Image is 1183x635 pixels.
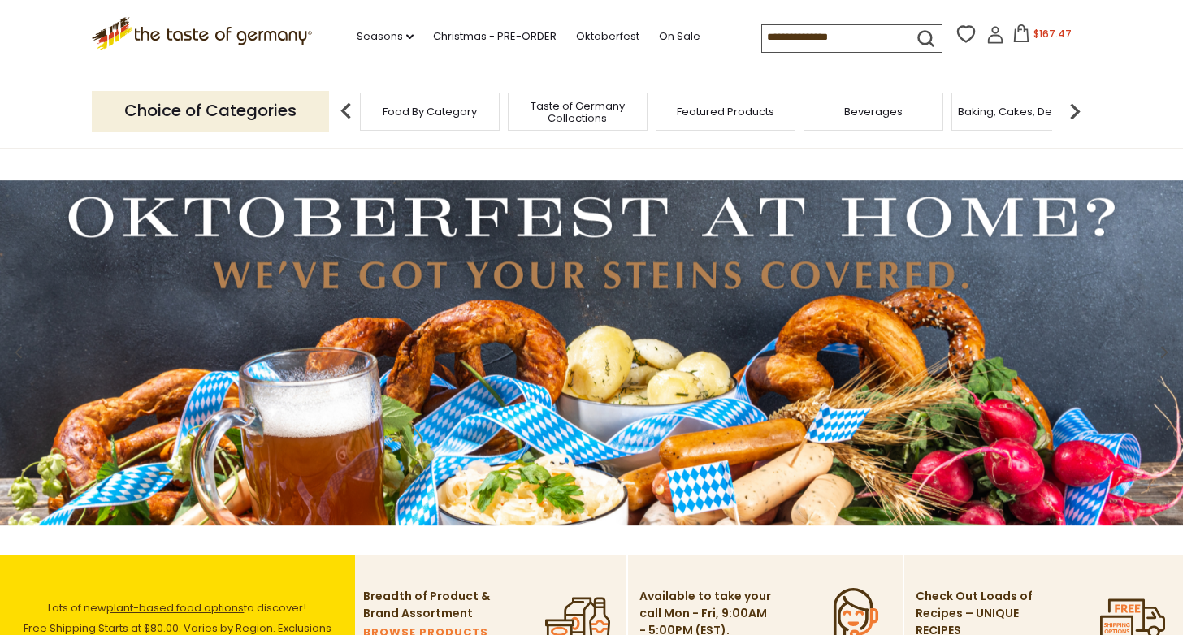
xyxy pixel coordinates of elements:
a: Food By Category [383,106,477,118]
p: Choice of Categories [92,91,329,131]
a: Seasons [357,28,414,45]
a: plant-based food options [106,600,244,616]
a: Beverages [844,106,903,118]
a: Taste of Germany Collections [513,100,643,124]
p: Breadth of Product & Brand Assortment [363,588,497,622]
img: previous arrow [330,95,362,127]
a: Christmas - PRE-ORDER [433,28,557,45]
a: Oktoberfest [576,28,639,45]
a: Baking, Cakes, Desserts [958,106,1084,118]
a: Featured Products [677,106,774,118]
a: On Sale [659,28,700,45]
img: next arrow [1059,95,1091,127]
span: $167.47 [1033,27,1072,41]
button: $167.47 [1007,24,1077,49]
